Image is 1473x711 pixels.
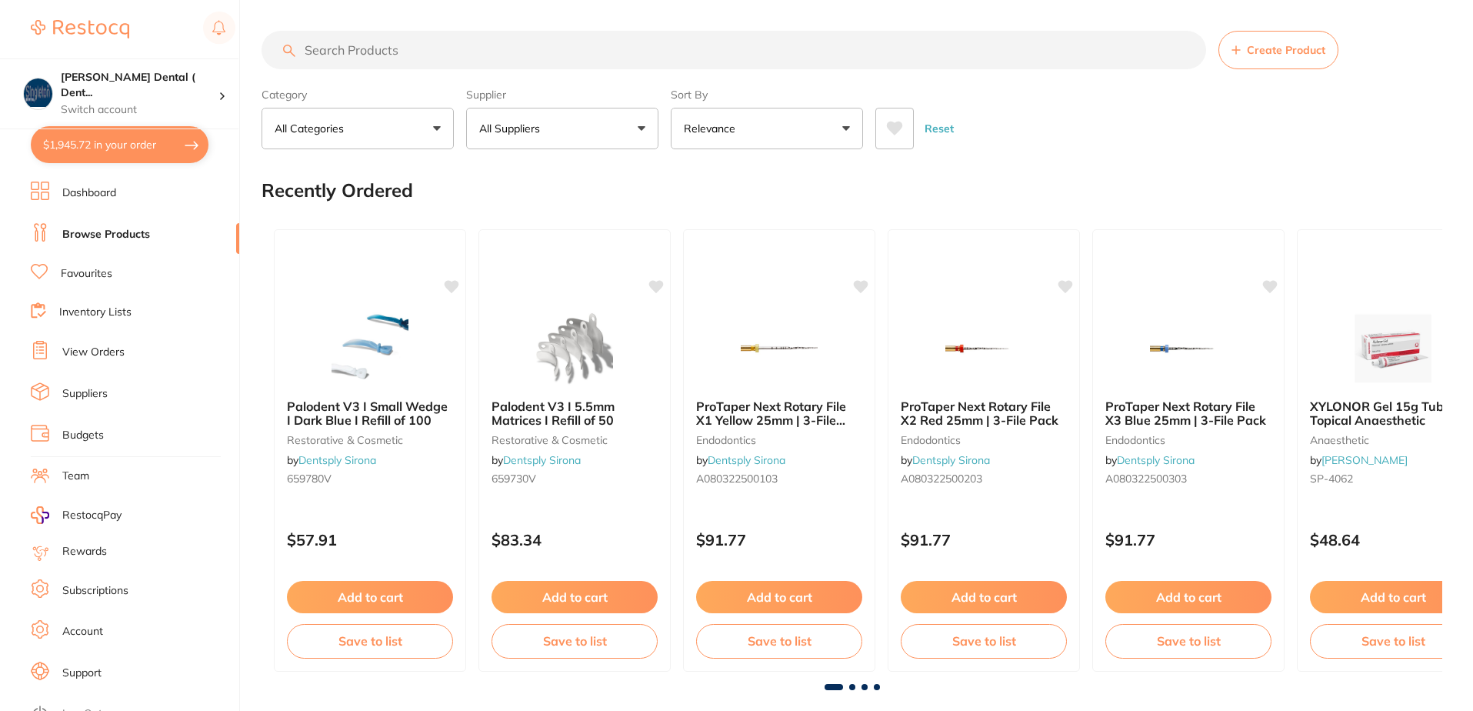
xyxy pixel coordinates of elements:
b: ProTaper Next Rotary File X2 Red 25mm | 3-File Pack [901,399,1067,428]
h2: Recently Ordered [262,180,413,202]
button: Add to cart [696,581,862,613]
p: All Categories [275,121,350,136]
p: All Suppliers [479,121,546,136]
button: $1,945.72 in your order [31,126,208,163]
span: by [1310,453,1408,467]
b: ProTaper Next Rotary File X3 Blue 25mm | 3-File Pack [1105,399,1271,428]
span: by [287,453,376,467]
button: Reset [920,108,958,149]
a: [PERSON_NAME] [1321,453,1408,467]
button: Add to cart [287,581,453,613]
a: Support [62,666,102,681]
button: Save to list [1105,624,1271,658]
small: A080322500303 [1105,472,1271,485]
img: Restocq Logo [31,20,129,38]
span: by [492,453,581,467]
img: RestocqPay [31,506,49,524]
b: Palodent V3 I Small Wedge I Dark Blue I Refill of 100 [287,399,453,428]
img: ProTaper Next Rotary File X1 Yellow 25mm | 3-File Pack [729,310,829,387]
button: Create Product [1218,31,1338,69]
a: Team [62,469,89,484]
small: endodontics [901,434,1067,446]
p: $91.77 [1105,531,1271,549]
a: Favourites [61,266,112,282]
h4: Singleton Dental ( DentalTown 8 Pty Ltd) [61,70,218,100]
button: Save to list [287,624,453,658]
img: ProTaper Next Rotary File X3 Blue 25mm | 3-File Pack [1138,310,1238,387]
input: Search Products [262,31,1206,69]
a: Dashboard [62,185,116,201]
small: endodontics [696,434,862,446]
img: Palodent V3 I 5.5mm Matrices I Refill of 50 [525,310,625,387]
label: Supplier [466,88,658,102]
a: RestocqPay [31,506,122,524]
img: Palodent V3 I Small Wedge I Dark Blue I Refill of 100 [320,310,420,387]
button: All Suppliers [466,108,658,149]
small: A080322500203 [901,472,1067,485]
p: $57.91 [287,531,453,549]
a: Account [62,624,103,639]
small: restorative & cosmetic [492,434,658,446]
a: Dentsply Sirona [298,453,376,467]
p: $83.34 [492,531,658,549]
a: Dentsply Sirona [503,453,581,467]
button: Add to cart [492,581,658,613]
button: Relevance [671,108,863,149]
span: by [1105,453,1195,467]
a: View Orders [62,345,125,360]
small: A080322500103 [696,472,862,485]
button: Add to cart [1105,581,1271,613]
a: Suppliers [62,386,108,402]
a: Rewards [62,544,107,559]
b: Palodent V3 I 5.5mm Matrices I Refill of 50 [492,399,658,428]
b: ProTaper Next Rotary File X1 Yellow 25mm | 3-File Pack [696,399,862,428]
button: Save to list [492,624,658,658]
img: Singleton Dental ( DentalTown 8 Pty Ltd) [24,78,52,107]
small: 659730V [492,472,658,485]
p: $91.77 [696,531,862,549]
span: by [901,453,990,467]
a: Dentsply Sirona [912,453,990,467]
span: RestocqPay [62,508,122,523]
label: Category [262,88,454,102]
button: All Categories [262,108,454,149]
a: Budgets [62,428,104,443]
a: Browse Products [62,227,150,242]
a: Dentsply Sirona [708,453,785,467]
a: Inventory Lists [59,305,132,320]
p: $91.77 [901,531,1067,549]
p: Switch account [61,102,218,118]
a: Dentsply Sirona [1117,453,1195,467]
span: by [696,453,785,467]
small: endodontics [1105,434,1271,446]
button: Save to list [696,624,862,658]
small: restorative & cosmetic [287,434,453,446]
img: ProTaper Next Rotary File X2 Red 25mm | 3-File Pack [934,310,1034,387]
span: Create Product [1247,44,1325,56]
p: Relevance [684,121,741,136]
img: XYLONOR Gel 15g Tube Topical Anaesthetic [1343,310,1443,387]
a: Subscriptions [62,583,128,599]
small: 659780V [287,472,453,485]
a: Restocq Logo [31,12,129,47]
label: Sort By [671,88,863,102]
button: Save to list [901,624,1067,658]
button: Add to cart [901,581,1067,613]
